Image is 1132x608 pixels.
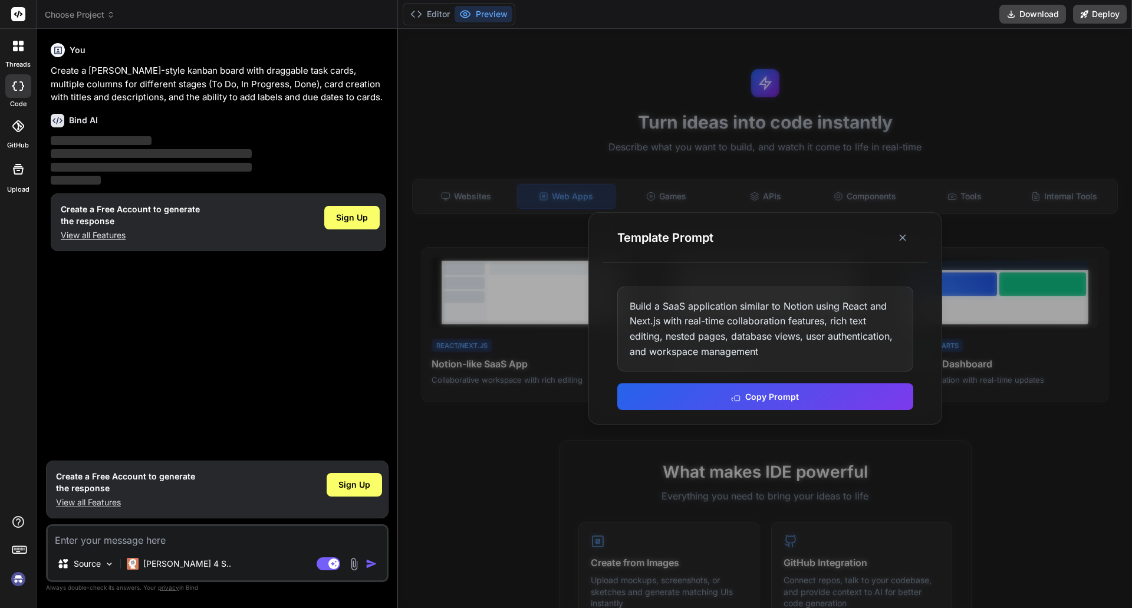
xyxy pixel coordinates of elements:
[336,212,368,224] span: Sign Up
[51,163,252,172] span: ‌
[7,140,29,150] label: GitHub
[617,229,713,246] h3: Template Prompt
[104,559,114,569] img: Pick Models
[61,203,200,227] h1: Create a Free Account to generate the response
[74,558,101,570] p: Source
[366,558,377,570] img: icon
[56,497,195,508] p: View all Features
[56,471,195,494] h1: Create a Free Account to generate the response
[51,149,252,158] span: ‌
[10,99,27,109] label: code
[143,558,231,570] p: [PERSON_NAME] 4 S..
[338,479,370,491] span: Sign Up
[158,584,179,591] span: privacy
[1073,5,1127,24] button: Deploy
[347,557,361,571] img: attachment
[8,569,28,589] img: signin
[46,582,389,593] p: Always double-check its answers. Your in Bind
[69,114,98,126] h6: Bind AI
[45,9,115,21] span: Choose Project
[617,287,913,372] div: Build a SaaS application similar to Notion using React and Next.js with real-time collaboration f...
[617,383,913,410] button: Copy Prompt
[127,558,139,570] img: Claude 4 Sonnet
[455,6,512,22] button: Preview
[7,185,29,195] label: Upload
[5,60,31,70] label: threads
[51,64,386,104] p: Create a [PERSON_NAME]-style kanban board with draggable task cards, multiple columns for differe...
[61,229,200,241] p: View all Features
[999,5,1066,24] button: Download
[51,136,152,145] span: ‌
[406,6,455,22] button: Editor
[51,176,101,185] span: ‌
[70,44,85,56] h6: You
